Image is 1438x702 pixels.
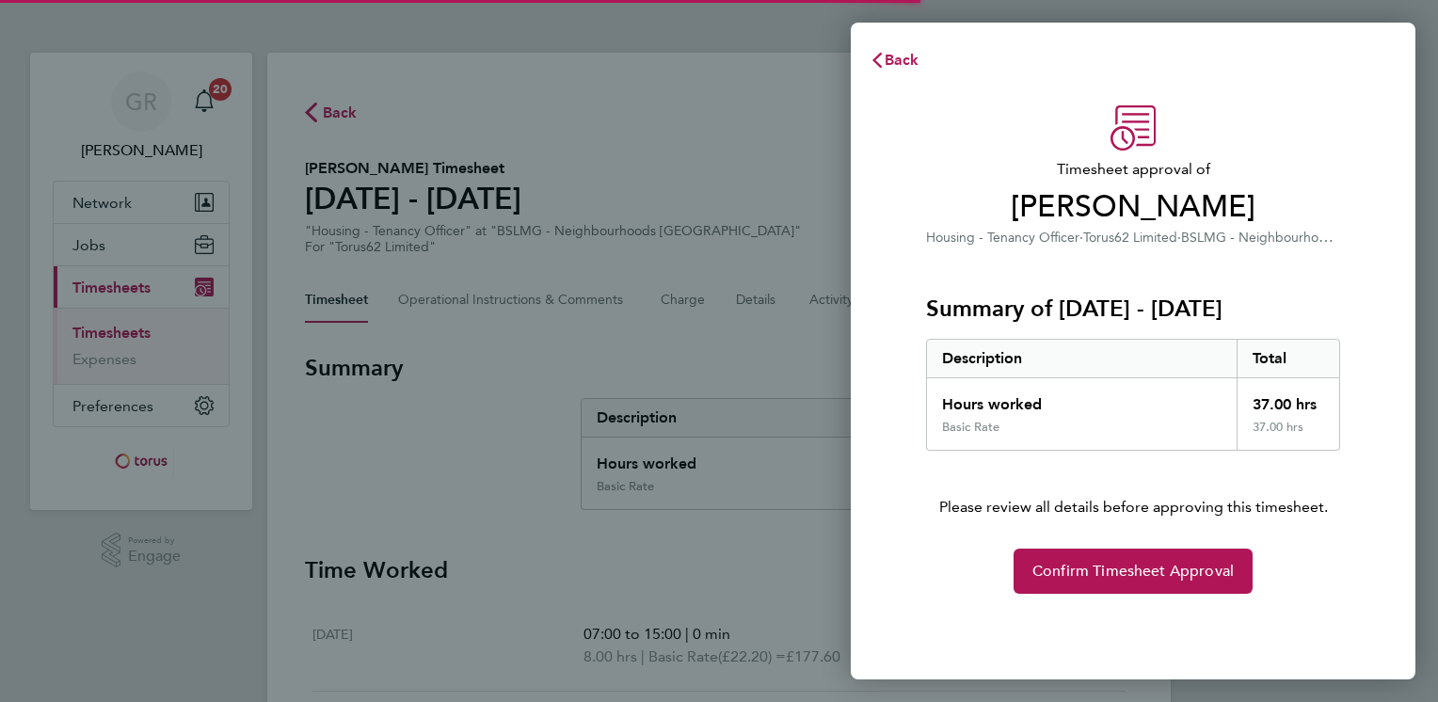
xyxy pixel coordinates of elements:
div: Hours worked [927,378,1237,420]
span: Confirm Timesheet Approval [1032,562,1234,581]
div: Description [927,340,1237,377]
span: Back [885,51,919,69]
span: · [1079,230,1083,246]
div: 37.00 hrs [1237,378,1340,420]
div: Basic Rate [942,420,999,435]
span: [PERSON_NAME] [926,188,1340,226]
span: · [1177,230,1181,246]
div: 37.00 hrs [1237,420,1340,450]
h3: Summary of [DATE] - [DATE] [926,294,1340,324]
p: Please review all details before approving this timesheet. [903,451,1363,519]
div: Summary of 18 - 24 Aug 2025 [926,339,1340,451]
span: Housing - Tenancy Officer [926,230,1079,246]
span: Timesheet approval of [926,158,1340,181]
button: Confirm Timesheet Approval [1014,549,1253,594]
span: Torus62 Limited [1083,230,1177,246]
button: Back [851,41,938,79]
div: Total [1237,340,1340,377]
